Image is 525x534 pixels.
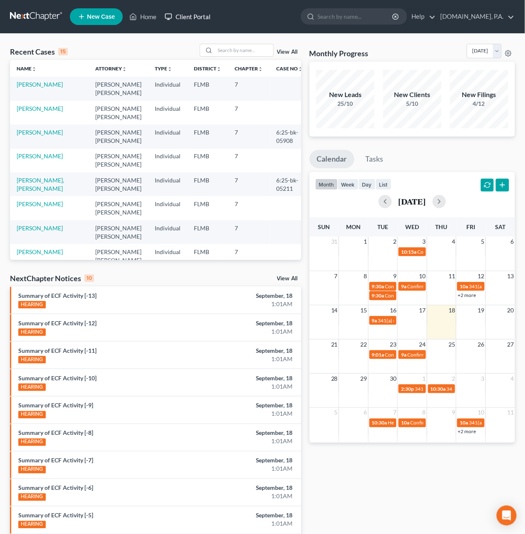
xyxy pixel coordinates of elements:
[18,439,46,446] div: HEARING
[330,237,339,247] span: 31
[207,492,293,501] div: 1:01AM
[18,301,46,309] div: HEARING
[207,429,293,437] div: September, 18
[207,319,293,327] div: September, 18
[460,420,468,426] span: 10a
[330,374,339,384] span: 28
[228,172,270,196] td: 7
[385,292,433,299] span: Confirmation Hearing
[372,292,384,299] span: 9:30a
[207,410,293,418] div: 1:01AM
[419,305,427,315] span: 17
[436,9,515,24] a: [DOMAIN_NAME], P.A.
[228,149,270,172] td: 7
[18,347,97,354] a: Summary of ECF Activity [-11]
[436,223,448,230] span: Thu
[187,77,228,100] td: FLMB
[451,237,456,247] span: 4
[450,90,508,100] div: New Filings
[17,129,63,136] a: [PERSON_NAME]
[458,429,476,435] a: +2 more
[507,408,515,418] span: 11
[372,283,384,289] span: 9:30a
[187,125,228,148] td: FLMB
[148,172,187,196] td: Individual
[187,149,228,172] td: FLMB
[228,244,270,268] td: 7
[32,67,37,72] i: unfold_more
[451,374,456,384] span: 2
[207,402,293,410] div: September, 18
[377,223,388,230] span: Tue
[360,305,368,315] span: 15
[334,271,339,281] span: 7
[392,237,397,247] span: 2
[467,223,475,230] span: Fri
[194,65,221,72] a: Districtunfold_more
[338,179,359,190] button: week
[330,339,339,349] span: 21
[410,420,457,426] span: Confirmation hearing
[18,457,93,464] a: Summary of ECF Activity [-7]
[277,49,298,55] a: View All
[235,65,263,72] a: Chapterunfold_more
[17,225,63,232] a: [PERSON_NAME]
[460,283,468,289] span: 10a
[477,339,485,349] span: 26
[207,327,293,336] div: 1:01AM
[207,374,293,382] div: September, 18
[417,249,464,255] span: Confirmation hearing
[207,347,293,355] div: September, 18
[469,420,502,426] span: 341(a) meeting
[187,244,228,268] td: FLMB
[401,386,414,392] span: 2:30p
[392,271,397,281] span: 9
[383,100,441,108] div: 5/10
[95,65,127,72] a: Attorneyunfold_more
[10,273,94,283] div: NextChapter Notices
[378,317,411,324] span: 341(a) meeting
[448,305,456,315] span: 18
[207,512,293,520] div: September, 18
[18,429,93,437] a: Summary of ECF Activity [-8]
[122,67,127,72] i: unfold_more
[451,408,456,418] span: 9
[477,408,485,418] span: 10
[89,220,148,244] td: [PERSON_NAME] [PERSON_NAME]
[415,386,448,392] span: 341(a) meeting
[18,384,46,391] div: HEARING
[89,149,148,172] td: [PERSON_NAME] [PERSON_NAME]
[316,90,374,100] div: New Leads
[497,506,517,526] div: Open Intercom Messenger
[359,179,376,190] button: day
[316,100,374,108] div: 25/10
[358,150,391,168] a: Tasks
[310,48,369,58] h3: Monthly Progress
[187,172,228,196] td: FLMB
[330,305,339,315] span: 14
[58,48,68,55] div: 15
[18,374,97,382] a: Summary of ECF Activity [-10]
[388,420,406,426] span: Hearing
[187,196,228,220] td: FLMB
[363,408,368,418] span: 6
[450,100,508,108] div: 4/12
[407,352,454,358] span: Confirmation hearing
[18,494,46,501] div: HEARING
[207,292,293,300] div: September, 18
[18,319,97,327] a: Summary of ECF Activity [-12]
[17,177,64,192] a: [PERSON_NAME], [PERSON_NAME]
[215,44,273,56] input: Search by name...
[419,339,427,349] span: 24
[277,276,298,282] a: View All
[17,81,63,88] a: [PERSON_NAME]
[228,101,270,125] td: 7
[148,125,187,148] td: Individual
[431,386,446,392] span: 10:30a
[469,283,502,289] span: 341(a) meeting
[383,90,441,100] div: New Clients
[507,305,515,315] span: 20
[207,300,293,308] div: 1:01AM
[477,305,485,315] span: 19
[18,484,93,492] a: Summary of ECF Activity [-6]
